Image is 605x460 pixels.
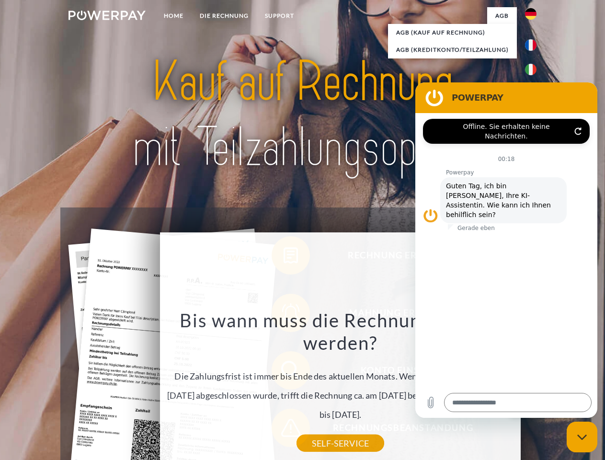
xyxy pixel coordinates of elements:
[525,39,537,51] img: fr
[192,7,257,24] a: DIE RECHNUNG
[166,309,515,355] h3: Bis wann muss die Rechnung bezahlt werden?
[487,7,517,24] a: agb
[68,11,146,20] img: logo-powerpay-white.svg
[91,46,514,184] img: title-powerpay_de.svg
[388,41,517,58] a: AGB (Kreditkonto/Teilzahlung)
[297,435,384,452] a: SELF-SERVICE
[525,64,537,75] img: it
[257,7,302,24] a: SUPPORT
[525,8,537,20] img: de
[415,82,597,418] iframe: Messaging-Fenster
[388,24,517,41] a: AGB (Kauf auf Rechnung)
[156,7,192,24] a: Home
[567,422,597,452] iframe: Schaltfläche zum Öffnen des Messaging-Fensters; Konversation läuft
[166,309,515,443] div: Die Zahlungsfrist ist immer bis Ende des aktuellen Monats. Wenn die Bestellung z.B. am [DATE] abg...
